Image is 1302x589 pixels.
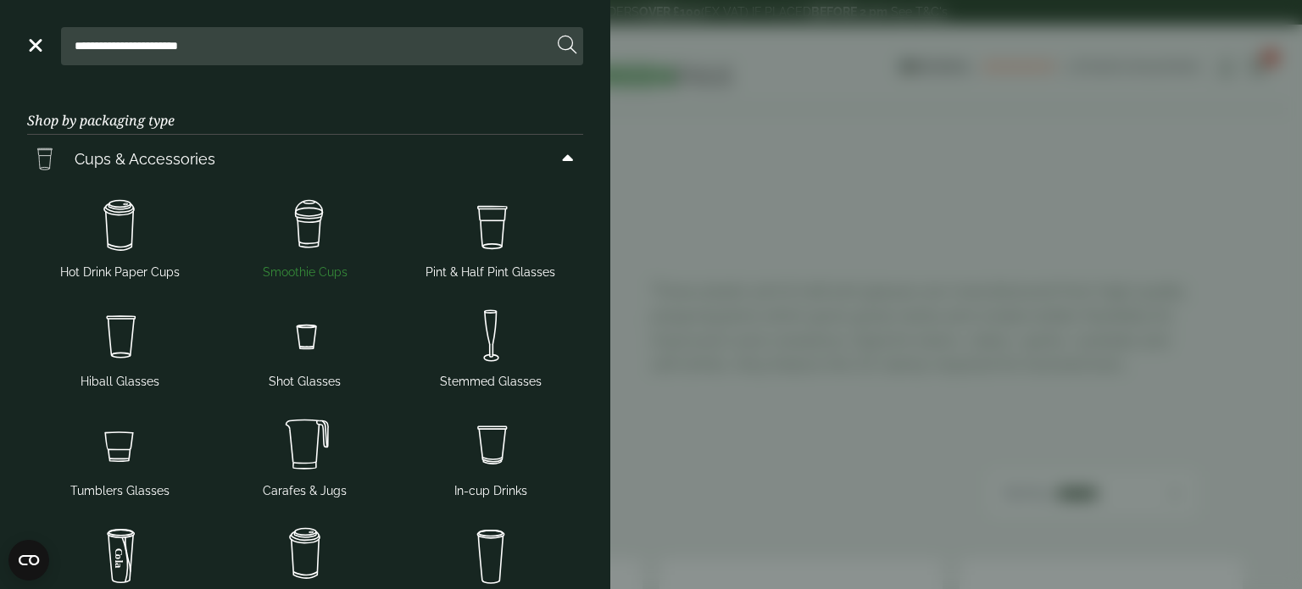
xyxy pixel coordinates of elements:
a: Hot Drink Paper Cups [34,189,206,285]
img: plain-soda-cup.svg [404,520,576,588]
img: PintNhalf_cup.svg [27,142,61,175]
img: Stemmed_glass.svg [404,302,576,370]
a: Shot Glasses [220,298,392,394]
a: Carafes & Jugs [220,408,392,503]
a: Tumblers Glasses [34,408,206,503]
img: Tumbler_glass.svg [34,411,206,479]
a: In-cup Drinks [404,408,576,503]
img: Shot_glass.svg [220,302,392,370]
span: Tumblers Glasses [70,482,170,500]
img: HotDrink_paperCup.svg [220,520,392,588]
img: PintNhalf_cup.svg [404,192,576,260]
img: JugsNcaraffes.svg [220,411,392,479]
img: Smoothie_cups.svg [220,192,392,260]
a: Stemmed Glasses [404,298,576,394]
span: Stemmed Glasses [440,373,542,391]
h3: Shop by packaging type [27,86,583,135]
span: Cups & Accessories [75,147,215,170]
img: Hiball.svg [34,302,206,370]
span: Shot Glasses [269,373,341,391]
img: HotDrink_paperCup.svg [34,192,206,260]
img: Incup_drinks.svg [404,411,576,479]
a: Cups & Accessories [27,135,583,182]
span: Pint & Half Pint Glasses [426,264,555,281]
span: In-cup Drinks [454,482,527,500]
a: Smoothie Cups [220,189,392,285]
a: Hiball Glasses [34,298,206,394]
span: Hot Drink Paper Cups [60,264,180,281]
button: Open CMP widget [8,540,49,581]
span: Hiball Glasses [81,373,159,391]
a: Pint & Half Pint Glasses [404,189,576,285]
span: Carafes & Jugs [263,482,347,500]
img: cola.svg [34,520,206,588]
span: Smoothie Cups [263,264,348,281]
